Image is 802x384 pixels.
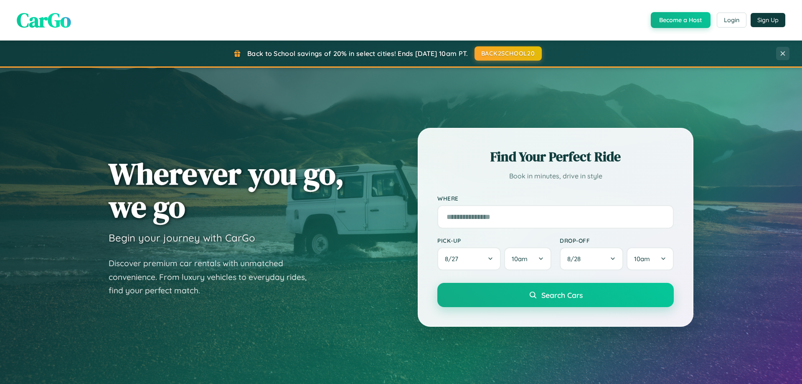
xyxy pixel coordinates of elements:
h3: Begin your journey with CarGo [109,231,255,244]
span: Search Cars [541,290,583,300]
p: Book in minutes, drive in style [437,170,674,182]
h2: Find Your Perfect Ride [437,147,674,166]
label: Drop-off [560,237,674,244]
button: Sign Up [751,13,785,27]
span: CarGo [17,6,71,34]
span: 10am [512,255,528,263]
span: 10am [634,255,650,263]
button: 8/28 [560,247,623,270]
h1: Wherever you go, we go [109,157,344,223]
span: 8 / 27 [445,255,462,263]
button: 10am [504,247,551,270]
button: Become a Host [651,12,711,28]
span: 8 / 28 [567,255,585,263]
button: 8/27 [437,247,501,270]
button: BACK2SCHOOL20 [475,46,542,61]
label: Where [437,195,674,202]
button: Search Cars [437,283,674,307]
span: Back to School savings of 20% in select cities! Ends [DATE] 10am PT. [247,49,468,58]
p: Discover premium car rentals with unmatched convenience. From luxury vehicles to everyday rides, ... [109,257,317,298]
button: 10am [627,247,674,270]
button: Login [717,13,746,28]
label: Pick-up [437,237,551,244]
